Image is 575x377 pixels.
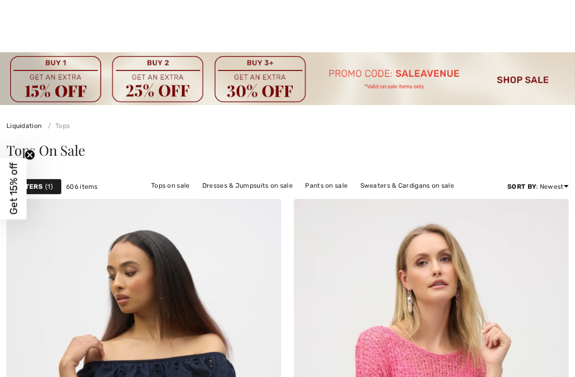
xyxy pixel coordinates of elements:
a: Sweaters & Cardigans on sale [355,179,459,192]
div: : Newest [507,182,569,191]
a: Liquidation [6,122,42,130]
a: Skirts on sale [288,192,341,206]
strong: Sort By [507,183,536,190]
a: Tops on sale [146,179,195,192]
button: Close teaser [24,149,35,160]
span: Tops On Sale [6,141,85,159]
span: 606 items [66,182,98,191]
a: Pants on sale [300,179,353,192]
a: Jackets & Blazers on sale [194,192,286,206]
span: Get 15% off [7,163,20,215]
span: 1 [45,182,53,191]
a: Dresses & Jumpsuits on sale [197,179,298,192]
a: Tops [44,122,70,130]
a: Outerwear on sale [342,192,411,206]
strong: Filters [15,182,43,191]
